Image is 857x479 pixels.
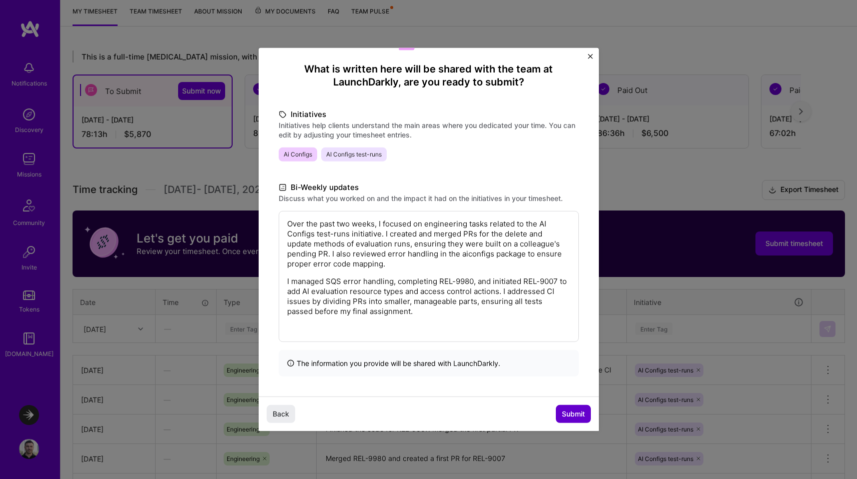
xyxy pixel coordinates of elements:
span: AI Configs test-runs [321,147,387,161]
button: Close [588,54,593,64]
i: icon InfoBlack [287,358,295,368]
span: Back [273,409,289,419]
button: Submit [556,405,591,423]
i: icon DocumentBlack [279,182,287,193]
label: Initiatives help clients understand the main areas where you dedicated your time. You can edit by... [279,120,579,139]
h4: What is written here will be shared with the team at LaunchDarkly , are you ready to submit? [279,62,579,88]
div: The information you provide will be shared with LaunchDarkly . [279,350,579,376]
span: Ai Configs [279,147,317,161]
p: I managed SQS error handling, completing REL-9980, and initiated REL-9007 to add AI evaluation re... [287,276,570,316]
label: Initiatives [279,108,579,120]
label: Bi-Weekly updates [279,181,579,193]
button: Back [267,405,295,423]
i: icon TagBlack [279,109,287,120]
label: Discuss what you worked on and the impact it had on the initiatives in your timesheet. [279,193,579,203]
span: Submit [562,409,585,419]
p: Over the past two weeks, I focused on engineering tasks related to the AI Configs test-runs initi... [287,219,570,269]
